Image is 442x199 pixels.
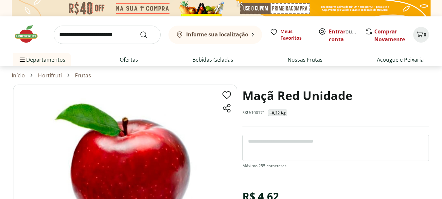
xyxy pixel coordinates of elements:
a: Entrar [329,28,345,35]
a: Nossas Frutas [288,56,323,64]
button: Informe sua localização [168,26,262,44]
p: ~0,22 kg [270,110,286,116]
button: Carrinho [413,27,429,43]
a: Bebidas Geladas [192,56,233,64]
a: Açougue e Peixaria [377,56,424,64]
h1: Maçã Red Unidade [242,85,353,107]
span: Meus Favoritos [280,28,310,41]
span: ou [329,28,358,43]
b: Informe sua localização [186,31,248,38]
img: Hortifruti [13,24,46,44]
span: 0 [424,31,426,38]
span: Departamentos [18,52,65,68]
a: Hortifruti [38,72,62,78]
p: SKU: 100171 [242,110,265,115]
a: Meus Favoritos [270,28,310,41]
a: Criar conta [329,28,365,43]
button: Submit Search [140,31,155,39]
button: Menu [18,52,26,68]
a: Comprar Novamente [374,28,405,43]
a: Frutas [75,72,91,78]
a: Início [12,72,25,78]
input: search [54,26,161,44]
a: Ofertas [120,56,138,64]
